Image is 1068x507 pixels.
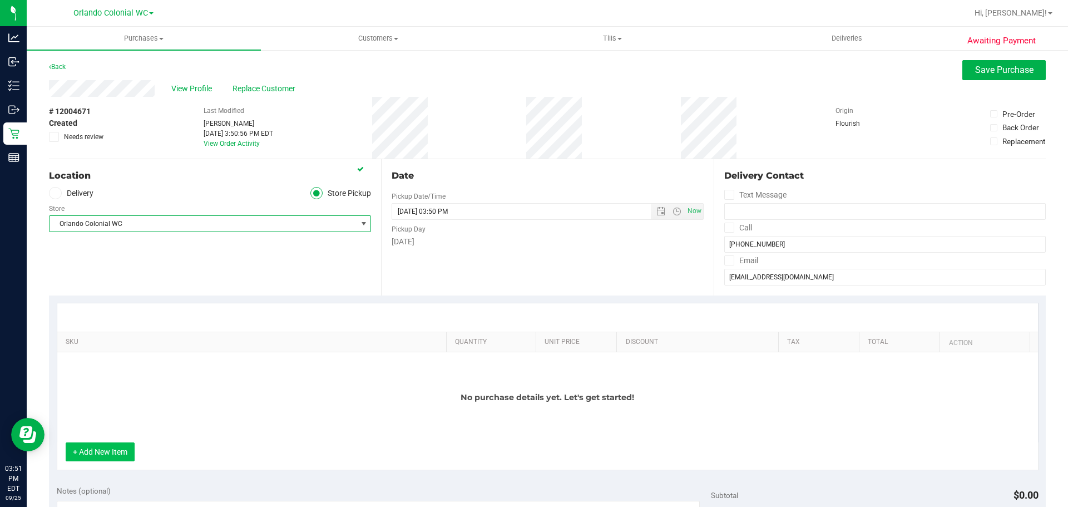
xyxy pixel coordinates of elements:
inline-svg: Inventory [8,80,19,91]
button: + Add New Item [66,442,135,461]
span: Tills [496,33,729,43]
span: Orlando Colonial WC [73,8,148,18]
a: Customers [261,27,495,50]
div: Flourish [835,119,891,129]
inline-svg: Inbound [8,56,19,67]
label: Store Pickup [310,187,372,200]
div: Delivery Contact [724,169,1046,183]
span: Needs review [64,132,103,142]
a: Total [868,338,936,347]
label: Email [724,253,758,269]
span: Customers [261,33,495,43]
inline-svg: Retail [8,128,19,139]
div: [DATE] 3:50:56 PM EDT [204,129,273,139]
inline-svg: Analytics [8,32,19,43]
div: Location [49,169,371,183]
button: Save Purchase [962,60,1046,80]
span: # 12004671 [49,106,91,117]
span: Hi, [PERSON_NAME]! [975,8,1047,17]
div: Back Order [1002,122,1039,133]
span: Purchases [27,33,261,43]
a: Back [49,63,66,71]
span: Subtotal [711,491,738,500]
span: Awaiting Payment [967,35,1036,47]
a: View Order Activity [204,140,260,147]
input: Format: (999) 999-9999 [724,236,1046,253]
label: Text Message [724,187,787,203]
div: Date [392,169,703,183]
span: Orlando Colonial WC [50,216,357,232]
iframe: Resource center [11,418,44,451]
span: View Profile [171,83,216,95]
th: Action [940,332,1029,352]
a: Deliveries [730,27,964,50]
span: Created [49,117,77,129]
span: select [357,216,370,232]
a: Unit Price [545,338,612,347]
span: Save Purchase [975,65,1034,75]
a: Purchases [27,27,261,50]
inline-svg: Outbound [8,104,19,115]
label: Delivery [49,187,93,200]
div: Pre-Order [1002,109,1035,120]
span: Open the date view [651,207,670,216]
label: Store [49,204,65,214]
span: Open the time view [667,207,686,216]
span: $0.00 [1013,489,1039,501]
label: Pickup Date/Time [392,191,446,201]
span: Replace Customer [233,83,299,95]
span: Notes (optional) [57,486,111,495]
a: Tax [787,338,855,347]
label: Last Modified [204,106,244,116]
a: Tills [495,27,729,50]
a: SKU [66,338,442,347]
p: 03:51 PM EDT [5,464,22,494]
div: Replacement [1002,136,1045,147]
input: Format: (999) 999-9999 [724,203,1046,220]
span: Set Current date [685,203,704,219]
a: Discount [626,338,774,347]
a: Quantity [455,338,532,347]
inline-svg: Reports [8,152,19,163]
label: Pickup Day [392,224,426,234]
span: Deliveries [817,33,877,43]
div: No purchase details yet. Let's get started! [57,352,1038,442]
p: 09/25 [5,494,22,502]
label: Origin [835,106,853,116]
div: [PERSON_NAME] [204,119,273,129]
label: Call [724,220,752,236]
div: [DATE] [392,236,703,248]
